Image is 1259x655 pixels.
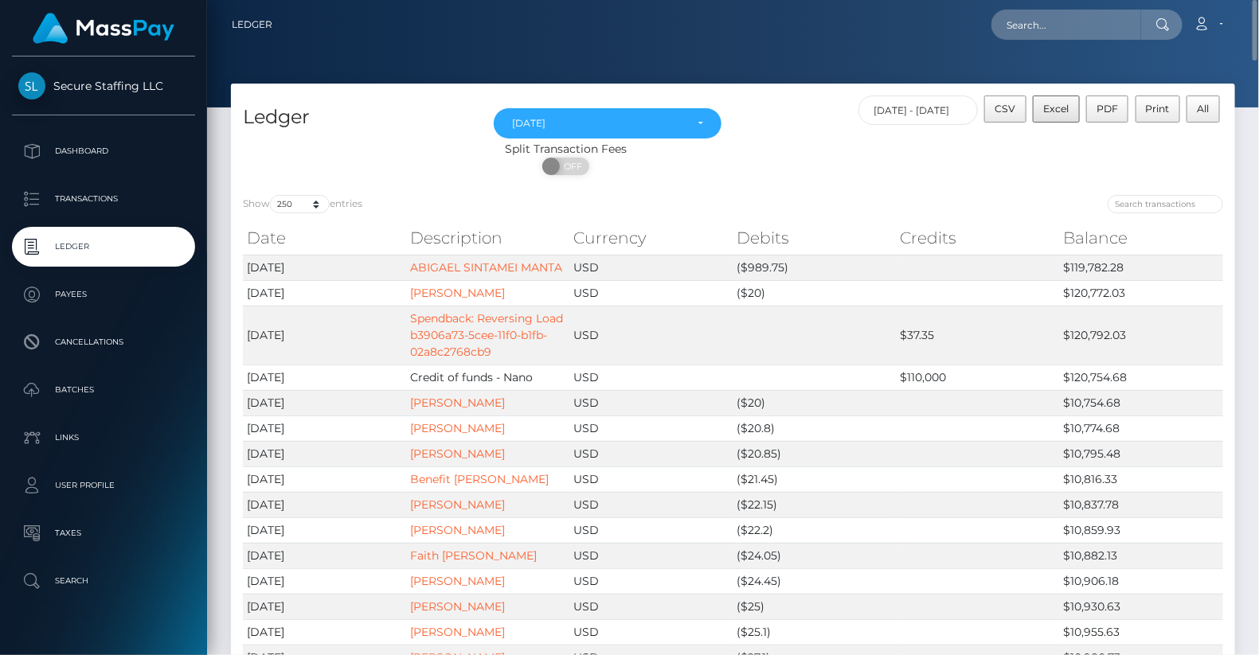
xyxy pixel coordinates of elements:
[1146,103,1170,115] span: Print
[569,222,733,254] th: Currency
[733,222,896,254] th: Debits
[243,466,406,492] td: [DATE]
[733,390,896,415] td: ($20)
[18,283,189,306] p: Payees
[733,619,896,645] td: ($25.1)
[243,280,406,306] td: [DATE]
[569,619,733,645] td: USD
[410,311,563,359] a: Spendback: Reversing Load b3906a73-5cee-11f0-b1fb-02a8c2768cb9
[1060,466,1223,492] td: $10,816.33
[406,222,569,254] th: Description
[1108,195,1223,213] input: Search transactions
[12,513,195,553] a: Taxes
[12,227,195,267] a: Ledger
[410,599,505,614] a: [PERSON_NAME]
[733,280,896,306] td: ($20)
[551,158,591,175] span: OFF
[12,275,195,314] a: Payees
[18,72,45,99] img: Secure Staffing LLC
[12,79,195,93] span: Secure Staffing LLC
[18,474,189,497] p: User Profile
[1198,103,1210,115] span: All
[569,517,733,543] td: USD
[410,523,505,537] a: [PERSON_NAME]
[1043,103,1069,115] span: Excel
[733,255,896,280] td: ($989.75)
[1033,96,1080,123] button: Excel
[733,594,896,619] td: ($25)
[897,365,1060,390] td: $110,000
[569,306,733,365] td: USD
[1060,390,1223,415] td: $10,754.68
[569,280,733,306] td: USD
[984,96,1026,123] button: CSV
[406,365,569,390] td: Credit of funds - Nano
[410,396,505,410] a: [PERSON_NAME]
[733,466,896,492] td: ($21.45)
[991,10,1141,40] input: Search...
[410,574,505,588] a: [PERSON_NAME]
[243,619,406,645] td: [DATE]
[12,466,195,505] a: User Profile
[12,179,195,219] a: Transactions
[410,548,537,563] a: Faith [PERSON_NAME]
[243,365,406,390] td: [DATE]
[569,543,733,568] td: USD
[410,472,549,486] a: Benefit [PERSON_NAME]
[1060,222,1223,254] th: Balance
[243,543,406,568] td: [DATE]
[270,195,330,213] select: Showentries
[569,415,733,441] td: USD
[1060,255,1223,280] td: $119,782.28
[12,561,195,601] a: Search
[243,492,406,517] td: [DATE]
[569,441,733,466] td: USD
[410,446,505,461] a: [PERSON_NAME]
[494,108,721,138] button: Jul 2025
[1097,103,1118,115] span: PDF
[1060,543,1223,568] td: $10,882.13
[18,378,189,402] p: Batches
[569,466,733,492] td: USD
[733,441,896,466] td: ($20.85)
[243,568,406,594] td: [DATE]
[995,103,1016,115] span: CSV
[243,255,406,280] td: [DATE]
[18,330,189,354] p: Cancellations
[897,222,1060,254] th: Credits
[569,492,733,517] td: USD
[410,421,505,435] a: [PERSON_NAME]
[18,235,189,259] p: Ledger
[243,195,362,213] label: Show entries
[733,543,896,568] td: ($24.05)
[18,139,189,163] p: Dashboard
[733,492,896,517] td: ($22.15)
[18,521,189,545] p: Taxes
[12,322,195,362] a: Cancellations
[243,306,406,365] td: [DATE]
[243,415,406,441] td: [DATE]
[1136,96,1181,123] button: Print
[410,260,562,275] a: ABIGAEL SINTAMEI MANTA
[569,365,733,390] td: USD
[1060,280,1223,306] td: $120,772.03
[569,390,733,415] td: USD
[1060,441,1223,466] td: $10,795.48
[569,594,733,619] td: USD
[12,370,195,410] a: Batches
[858,96,978,125] input: Date filter
[243,441,406,466] td: [DATE]
[1060,306,1223,365] td: $120,792.03
[1060,492,1223,517] td: $10,837.78
[1060,619,1223,645] td: $10,955.63
[1187,96,1220,123] button: All
[243,390,406,415] td: [DATE]
[18,426,189,450] p: Links
[33,13,174,44] img: MassPay Logo
[231,141,901,158] div: Split Transaction Fees
[18,187,189,211] p: Transactions
[733,415,896,441] td: ($20.8)
[12,131,195,171] a: Dashboard
[1086,96,1129,123] button: PDF
[1060,517,1223,543] td: $10,859.93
